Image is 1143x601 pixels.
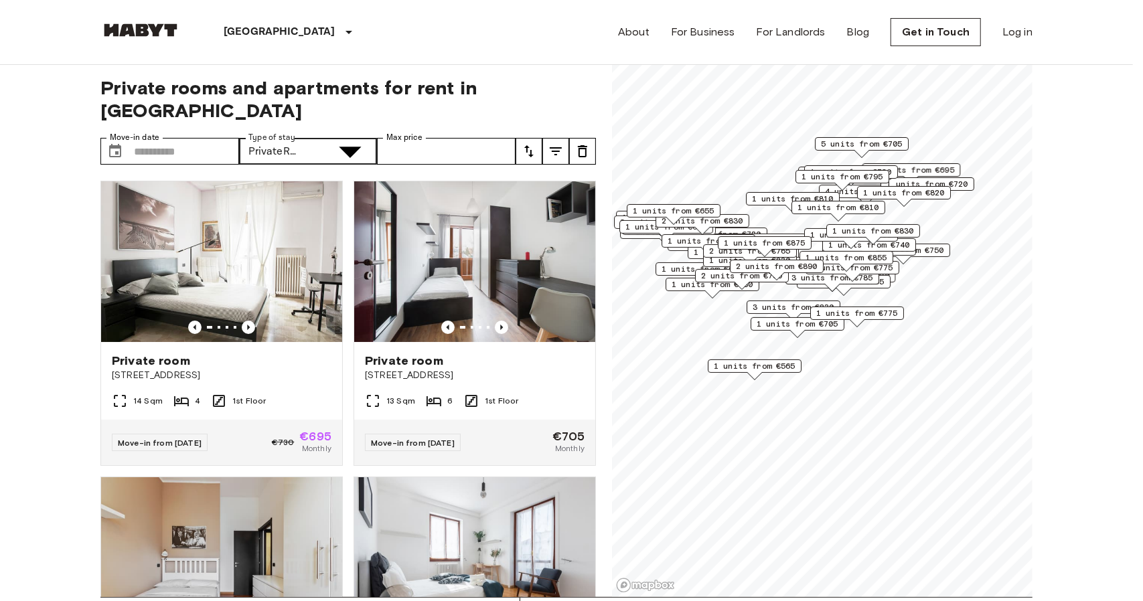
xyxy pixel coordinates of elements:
[671,24,735,40] a: For Business
[862,163,961,184] div: Map marker
[847,24,870,40] a: Blog
[703,244,797,265] div: Map marker
[718,236,812,257] div: Map marker
[709,245,791,257] span: 2 units from €765
[354,181,595,342] img: Marketing picture of unit IT-14-034-001-05H
[242,321,255,334] button: Previous image
[810,166,892,178] span: 1 units from €720
[495,321,508,334] button: Previous image
[100,76,596,122] span: Private rooms and apartments for rent in [GEOGRAPHIC_DATA]
[542,138,569,165] button: tune
[365,353,443,369] span: Private room
[891,18,981,46] a: Get in Touch
[802,171,883,183] span: 1 units from €795
[302,442,331,454] span: Monthly
[618,24,650,40] a: About
[804,165,898,186] div: Map marker
[188,321,202,334] button: Previous image
[881,177,974,198] div: Map marker
[746,192,840,213] div: Map marker
[386,395,415,407] span: 13 Sqm
[485,395,518,407] span: 1st Floor
[118,438,202,448] span: Move-in from [DATE]
[757,24,826,40] a: For Landlords
[232,395,266,407] span: 1st Floor
[569,138,596,165] button: tune
[616,211,710,232] div: Map marker
[371,438,455,448] span: Move-in from [DATE]
[791,201,885,222] div: Map marker
[752,193,834,205] span: 1 units from €810
[810,307,904,327] div: Map marker
[622,211,704,224] span: 1 units from €695
[666,278,759,298] div: Map marker
[718,234,800,246] span: 2 units from €810
[195,395,200,407] span: 4
[753,301,834,313] span: 3 units from €830
[633,205,714,217] span: 1 units from €655
[751,317,844,338] div: Map marker
[555,442,585,454] span: Monthly
[825,185,907,197] span: 4 units from €735
[695,269,789,290] div: Map marker
[701,270,783,282] span: 2 units from €730
[662,234,755,255] div: Map marker
[552,430,585,442] span: €705
[614,216,708,236] div: Map marker
[803,276,885,288] span: 6 units from €765
[832,225,914,237] span: 1 units from €830
[724,237,806,249] span: 1 units from €875
[662,215,743,227] span: 2 units from €830
[799,251,893,272] div: Map marker
[365,369,585,382] span: [STREET_ADDRESS]
[730,260,824,280] div: Map marker
[620,216,702,228] span: 2 units from €625
[447,395,453,407] span: 6
[662,263,743,275] span: 1 units from €695
[672,278,753,290] span: 1 units from €730
[100,23,181,37] img: Habyt
[816,307,898,319] span: 1 units from €775
[239,138,323,165] div: PrivateRoom
[747,300,840,321] div: Map marker
[804,228,898,249] div: Map marker
[656,262,749,283] div: Map marker
[516,138,542,165] button: tune
[625,221,707,233] span: 1 units from €695
[133,395,163,407] span: 14 Sqm
[248,132,295,143] label: Type of stay
[619,220,713,241] div: Map marker
[812,262,893,274] span: 3 units from €775
[863,187,945,199] span: 1 units from €820
[110,132,159,143] label: Move-in date
[299,430,331,442] span: €695
[101,181,342,342] img: Marketing picture of unit IT-14-022-001-03H
[386,132,423,143] label: Max price
[102,138,129,165] button: Choose date
[757,318,838,330] span: 1 units from €705
[857,186,951,207] div: Map marker
[616,578,675,593] a: Mapbox logo
[806,252,887,264] span: 1 units from €855
[798,167,892,187] div: Map marker
[810,229,892,241] span: 1 units from €785
[627,204,720,225] div: Map marker
[815,137,909,158] div: Map marker
[112,369,331,382] span: [STREET_ADDRESS]
[708,359,802,380] div: Map marker
[862,244,944,256] span: 2 units from €750
[224,24,335,40] p: [GEOGRAPHIC_DATA]
[714,360,795,372] span: 1 units from €565
[668,235,749,247] span: 1 units from €685
[272,436,295,448] span: €730
[795,170,889,191] div: Map marker
[612,60,1033,597] canvas: Map
[868,164,955,176] span: 10 units from €695
[887,178,968,190] span: 1 units from €720
[821,138,903,150] span: 5 units from €705
[688,246,781,266] div: Map marker
[441,321,455,334] button: Previous image
[736,260,818,272] span: 2 units from €890
[112,353,190,369] span: Private room
[828,239,910,251] span: 1 units from €740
